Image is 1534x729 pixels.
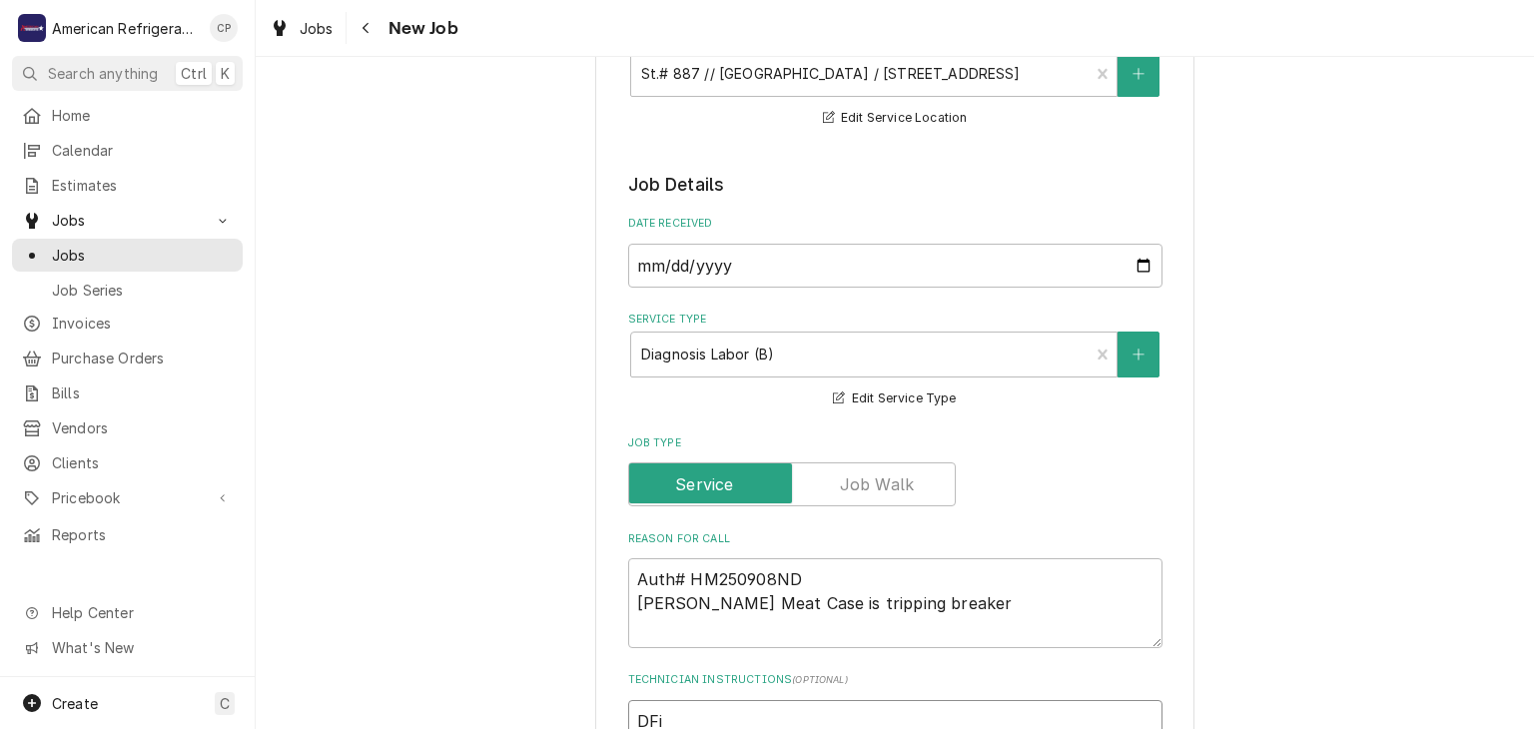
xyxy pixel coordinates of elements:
span: Create [52,695,98,712]
svg: Create New Service [1133,348,1145,362]
button: Create New Service [1118,332,1159,377]
a: Job Series [12,274,243,307]
div: Service Type [628,312,1162,410]
label: Service Type [628,312,1162,328]
a: Go to Help Center [12,596,243,629]
div: American Refrigeration LLC [52,18,199,39]
button: Search anythingCtrlK [12,56,243,91]
a: Jobs [262,12,342,45]
label: Date Received [628,216,1162,232]
span: Pricebook [52,487,203,508]
a: Bills [12,376,243,409]
label: Job Type [628,435,1162,451]
span: Reports [52,524,233,545]
a: Go to What's New [12,631,243,664]
span: Help Center [52,602,231,623]
span: Bills [52,382,233,403]
legend: Job Details [628,172,1162,198]
span: Jobs [52,210,203,231]
div: A [18,14,46,42]
a: Clients [12,446,243,479]
div: Job Type [628,435,1162,506]
button: Navigate back [351,12,383,44]
input: yyyy-mm-dd [628,244,1162,288]
span: C [220,693,230,714]
span: Home [52,105,233,126]
span: K [221,63,230,84]
span: New Job [383,15,458,42]
a: Home [12,99,243,132]
a: Purchase Orders [12,342,243,374]
span: Calendar [52,140,233,161]
span: Vendors [52,417,233,438]
span: What's New [52,637,231,658]
span: Purchase Orders [52,348,233,368]
div: Reason For Call [628,531,1162,648]
svg: Create New Location [1133,67,1145,81]
div: Service Location [628,31,1162,130]
span: Job Series [52,280,233,301]
span: ( optional ) [792,674,848,685]
span: Invoices [52,313,233,334]
a: Vendors [12,411,243,444]
label: Technician Instructions [628,672,1162,688]
a: Go to Jobs [12,204,243,237]
a: Invoices [12,307,243,340]
div: American Refrigeration LLC's Avatar [18,14,46,42]
span: Clients [52,452,233,473]
div: CP [210,14,238,42]
a: Estimates [12,169,243,202]
a: Go to Pricebook [12,481,243,514]
div: Date Received [628,216,1162,287]
a: Reports [12,518,243,551]
span: Search anything [48,63,158,84]
a: Calendar [12,134,243,167]
span: Estimates [52,175,233,196]
span: Jobs [52,245,233,266]
div: Cordel Pyle's Avatar [210,14,238,42]
span: Ctrl [181,63,207,84]
span: Jobs [300,18,334,39]
textarea: Auth# HM250908ND [PERSON_NAME] Meat Case is tripping breaker [628,558,1162,648]
a: Jobs [12,239,243,272]
button: Edit Service Type [830,386,959,411]
label: Reason For Call [628,531,1162,547]
button: Create New Location [1118,51,1159,97]
button: Edit Service Location [820,106,971,131]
